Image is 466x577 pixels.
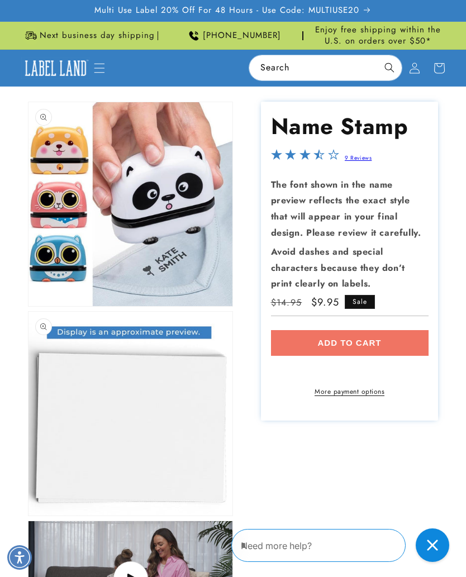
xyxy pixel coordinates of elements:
[345,154,372,162] a: 9 Reviews - open in a new tab
[94,5,359,16] span: Multi Use Label 20% Off For 48 Hours - Use Code: MULTIUSE20
[311,295,340,310] span: $9.95
[377,55,402,80] button: Search
[271,112,429,141] h1: Name Stamp
[308,25,448,46] span: Enjoy free shipping within the U.S. on orders over $50*
[163,22,303,49] div: Announcement
[345,295,375,309] span: Sale
[203,30,281,41] span: [PHONE_NUMBER]
[40,30,155,41] span: Next business day shipping
[271,152,339,165] span: 3.3-star overall rating
[271,245,405,290] strong: Avoid dashes and special characters because they don’t print clearly on labels.
[21,58,90,79] img: Label Land
[271,178,421,239] strong: The font shown in the name preview reflects the exact style that will appear in your final design...
[87,56,112,80] summary: Menu
[308,22,448,49] div: Announcement
[271,296,302,309] s: Previous price was $14.95
[18,22,158,49] div: Announcement
[17,53,94,83] a: Label Land
[231,524,455,566] iframe: Gorgias Floating Chat
[271,387,429,397] a: More payment options
[7,545,32,570] div: Accessibility Menu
